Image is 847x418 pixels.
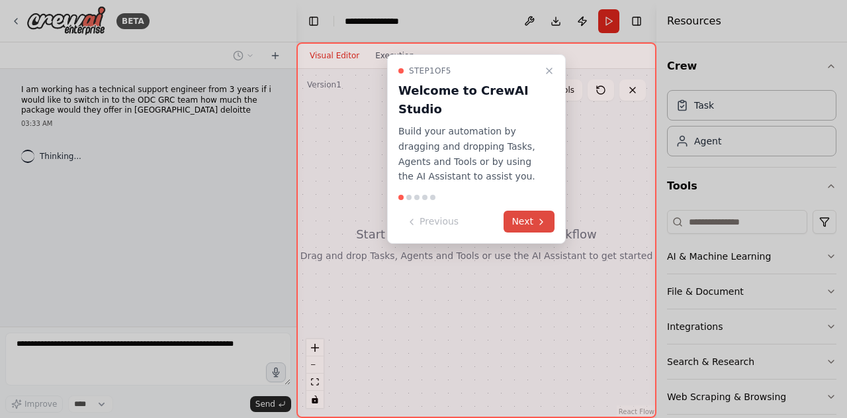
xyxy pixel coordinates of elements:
button: Previous [398,211,467,233]
h3: Welcome to CrewAI Studio [398,81,539,119]
p: Build your automation by dragging and dropping Tasks, Agents and Tools or by using the AI Assista... [398,124,539,184]
button: Hide left sidebar [304,12,323,30]
button: Close walkthrough [541,63,557,79]
button: Next [504,211,555,233]
span: Step 1 of 5 [409,66,451,76]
